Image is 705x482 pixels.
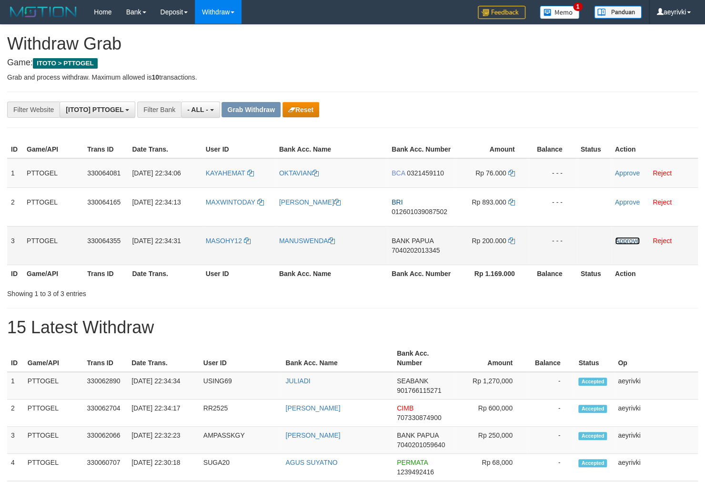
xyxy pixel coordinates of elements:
[455,400,527,427] td: Rp 600,000
[202,265,275,282] th: User ID
[83,372,128,400] td: 330062890
[206,198,255,206] span: MAXWINTODAY
[7,5,80,19] img: MOTION_logo.png
[23,265,83,282] th: Game/API
[7,34,698,53] h1: Withdraw Grab
[397,387,441,394] span: Copy 901766115271 to clipboard
[529,187,576,226] td: - - -
[574,345,614,372] th: Status
[397,431,439,439] span: BANK PAPUA
[614,372,698,400] td: aeyrivki
[87,169,121,177] span: 330064081
[128,454,200,481] td: [DATE] 22:30:18
[529,226,576,265] td: - - -
[614,427,698,454] td: aeyrivki
[23,226,83,265] td: PTTOGEL
[24,345,83,372] th: Game/API
[83,141,128,158] th: Trans ID
[83,400,128,427] td: 330062704
[653,198,672,206] a: Reject
[200,372,282,400] td: USING69
[527,400,575,427] td: -
[285,459,337,466] a: AGUS SUYATNO
[83,345,128,372] th: Trans ID
[611,265,698,282] th: Action
[206,237,242,245] span: MASOHY12
[222,102,280,117] button: Grab Withdraw
[397,404,413,412] span: CIMB
[577,265,611,282] th: Status
[7,372,24,400] td: 1
[128,345,200,372] th: Date Trans.
[615,169,640,177] a: Approve
[392,237,433,245] span: BANK PAPUA
[66,106,123,113] span: [ITOTO] PTTOGEL
[206,198,264,206] a: MAXWINTODAY
[472,237,506,245] span: Rp 200.000
[202,141,275,158] th: User ID
[7,72,698,82] p: Grab and process withdraw. Maximum allowed is transactions.
[7,265,23,282] th: ID
[7,454,24,481] td: 4
[285,404,340,412] a: [PERSON_NAME]
[128,427,200,454] td: [DATE] 22:32:23
[397,468,434,476] span: Copy 1239492416 to clipboard
[455,454,527,481] td: Rp 68,000
[478,6,525,19] img: Feedback.jpg
[7,285,287,298] div: Showing 1 to 3 of 3 entries
[282,345,393,372] th: Bank Acc. Name
[594,6,642,19] img: panduan.png
[23,158,83,188] td: PTTOGEL
[128,141,201,158] th: Date Trans.
[614,400,698,427] td: aeyrivki
[392,198,403,206] span: BRI
[615,237,640,245] a: Approve
[137,102,181,118] div: Filter Bank
[7,318,698,337] h1: 15 Latest Withdraw
[7,158,23,188] td: 1
[475,169,506,177] span: Rp 76.000
[83,454,128,481] td: 330060707
[7,400,24,427] td: 2
[578,432,607,440] span: Accepted
[206,169,245,177] span: KAYAHEMAT
[397,459,428,466] span: PERMATA
[83,427,128,454] td: 330062066
[187,106,208,113] span: - ALL -
[578,378,607,386] span: Accepted
[508,198,514,206] a: Copy 893000 to clipboard
[87,237,121,245] span: 330064355
[455,427,527,454] td: Rp 250,000
[7,102,60,118] div: Filter Website
[457,141,529,158] th: Amount
[24,427,83,454] td: PTTOGEL
[200,400,282,427] td: RR2525
[529,158,576,188] td: - - -
[577,141,611,158] th: Status
[529,141,576,158] th: Balance
[7,141,23,158] th: ID
[388,141,457,158] th: Bank Acc. Number
[393,345,455,372] th: Bank Acc. Number
[578,459,607,467] span: Accepted
[23,187,83,226] td: PTTOGEL
[279,237,335,245] a: MANUSWENDA
[206,237,251,245] a: MASOHY12
[508,169,514,177] a: Copy 76000 to clipboard
[397,377,428,385] span: SEABANK
[24,400,83,427] td: PTTOGEL
[7,187,23,226] td: 2
[455,345,527,372] th: Amount
[60,102,135,118] button: [ITOTO] PTTOGEL
[128,372,200,400] td: [DATE] 22:34:34
[132,198,181,206] span: [DATE] 22:34:13
[23,141,83,158] th: Game/API
[392,169,405,177] span: BCA
[200,345,282,372] th: User ID
[615,198,640,206] a: Approve
[128,400,200,427] td: [DATE] 22:34:17
[275,265,388,282] th: Bank Acc. Name
[128,265,201,282] th: Date Trans.
[508,237,514,245] a: Copy 200000 to clipboard
[206,169,254,177] a: KAYAHEMAT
